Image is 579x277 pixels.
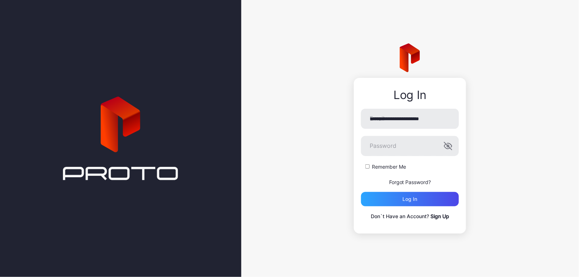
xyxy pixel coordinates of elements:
p: Don`t Have an Account? [361,212,459,221]
a: Sign Up [430,213,449,219]
button: Log in [361,192,459,206]
div: Log In [361,89,459,102]
input: Email [361,109,459,129]
div: Log in [403,196,418,202]
a: Forgot Password? [389,179,431,185]
input: Password [361,136,459,156]
label: Remember Me [372,163,406,170]
button: Password [444,142,452,150]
